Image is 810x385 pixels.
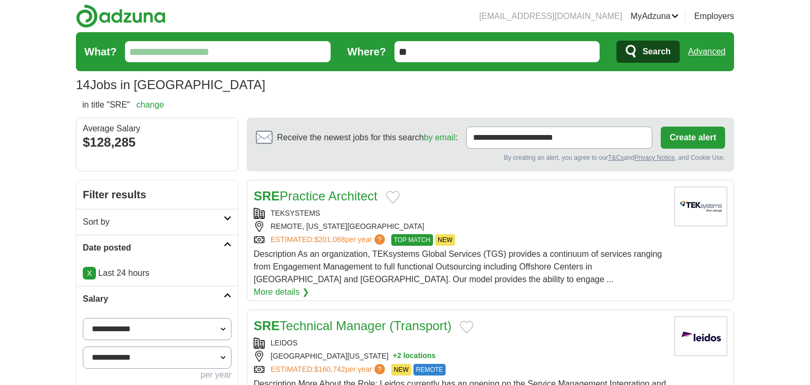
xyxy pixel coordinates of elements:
h2: Salary [83,293,224,305]
strong: SRE [254,189,279,203]
div: [GEOGRAPHIC_DATA][US_STATE] [254,351,666,362]
a: change [137,100,165,109]
a: Employers [694,10,734,23]
h2: Filter results [76,180,238,209]
h2: Date posted [83,242,224,254]
span: $160,742 [314,365,345,373]
a: T&Cs [608,154,624,161]
a: ESTIMATED:$201,088per year? [271,234,387,246]
span: $201,088 [314,235,345,244]
div: $128,285 [83,133,232,152]
button: Search [616,41,679,63]
span: Receive the newest jobs for this search : [277,131,457,144]
strong: SRE [254,319,279,333]
a: Advanced [688,41,726,62]
div: REMOTE, [US_STATE][GEOGRAPHIC_DATA] [254,221,666,232]
p: Last 24 hours [83,267,232,280]
a: TEKSYSTEMS [271,209,320,217]
a: Date posted [76,235,238,261]
span: REMOTE [413,364,446,376]
button: Add to favorite jobs [460,321,474,333]
span: 14 [76,75,90,94]
a: More details ❯ [254,286,309,299]
span: Description As an organization, TEKsystems Global Services (TGS) provides a continuum of services... [254,249,662,284]
span: TOP MATCH [391,234,433,246]
span: ? [374,234,385,245]
h2: in title "SRE" [82,99,164,111]
img: TEKsystems logo [674,187,727,226]
a: Privacy Notice [634,154,675,161]
a: X [83,267,96,280]
a: SRETechnical Manager (Transport) [254,319,451,333]
img: Leidos logo [674,316,727,356]
button: +2 locations [393,351,436,362]
span: Search [642,41,670,62]
button: Create alert [661,127,725,149]
a: SREPractice Architect [254,189,378,203]
button: Add to favorite jobs [386,191,400,204]
h1: Jobs in [GEOGRAPHIC_DATA] [76,78,265,92]
a: MyAdzuna [631,10,679,23]
span: NEW [435,234,455,246]
label: What? [84,44,117,60]
a: Sort by [76,209,238,235]
div: Average Salary [83,124,232,133]
h2: Sort by [83,216,224,228]
span: NEW [391,364,411,376]
span: ? [374,364,385,374]
img: Adzuna logo [76,4,166,28]
a: LEIDOS [271,339,297,347]
div: per year [83,369,232,381]
li: [EMAIL_ADDRESS][DOMAIN_NAME] [479,10,622,23]
a: ESTIMATED:$160,742per year? [271,364,387,376]
span: + [393,351,397,362]
a: by email [424,133,456,142]
label: Where? [348,44,386,60]
div: By creating an alert, you agree to our and , and Cookie Use. [256,153,725,162]
a: Salary [76,286,238,312]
